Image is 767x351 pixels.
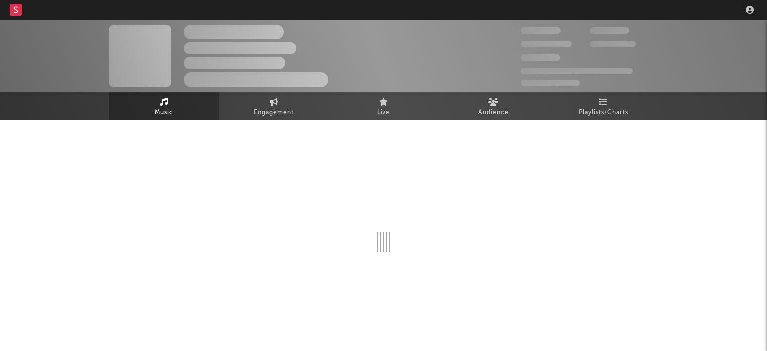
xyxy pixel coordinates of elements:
[590,41,636,47] span: 1.000.000
[219,92,329,120] a: Engagement
[254,107,294,119] span: Engagement
[521,41,572,47] span: 50.000.000
[521,68,633,74] span: 50.000.000 Monthly Listeners
[579,107,628,119] span: Playlists/Charts
[590,27,629,34] span: 100.000
[521,54,560,61] span: 100.000
[478,107,509,119] span: Audience
[521,27,561,34] span: 300.000
[155,107,173,119] span: Music
[548,92,658,120] a: Playlists/Charts
[109,92,219,120] a: Music
[521,80,580,86] span: Jump Score: 85.0
[329,92,438,120] a: Live
[438,92,548,120] a: Audience
[377,107,390,119] span: Live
